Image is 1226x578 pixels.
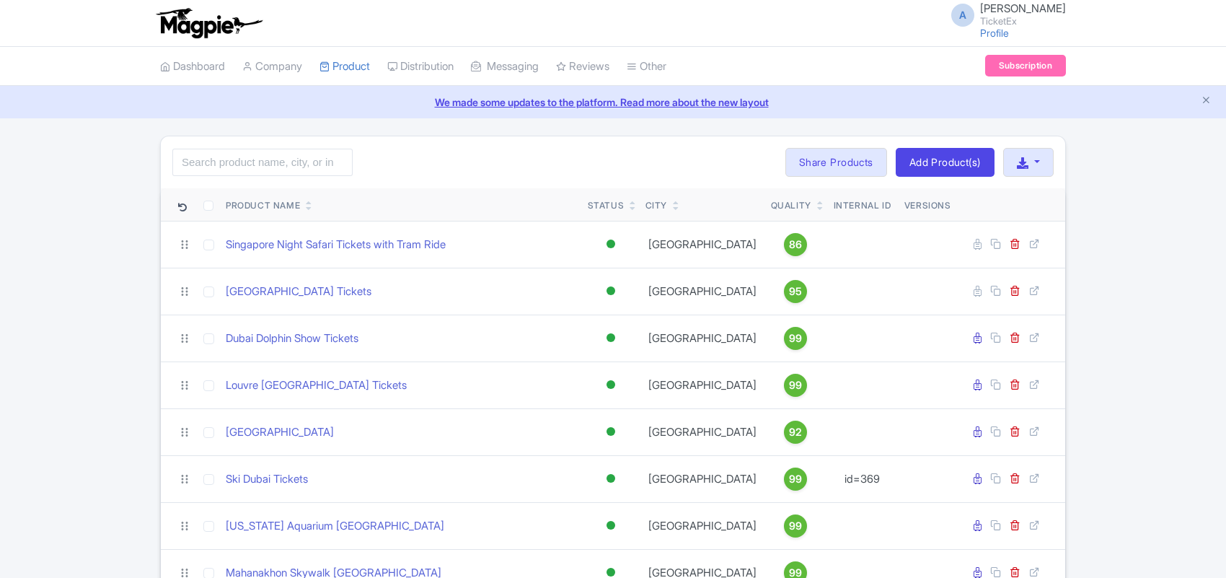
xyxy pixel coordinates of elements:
span: 99 [789,518,802,534]
th: Versions [899,188,957,222]
a: Company [242,47,302,87]
td: [GEOGRAPHIC_DATA] [640,455,765,502]
a: Dashboard [160,47,225,87]
span: 92 [789,424,802,440]
a: Distribution [387,47,454,87]
div: Product Name [226,199,300,212]
a: Share Products [785,148,887,177]
td: [GEOGRAPHIC_DATA] [640,408,765,455]
a: Singapore Night Safari Tickets with Tram Ride [226,237,446,253]
span: 99 [789,377,802,393]
span: 95 [789,284,802,299]
a: [GEOGRAPHIC_DATA] Tickets [226,284,371,300]
a: 99 [771,327,820,350]
div: Active [604,281,618,302]
a: Other [627,47,666,87]
a: 99 [771,514,820,538]
td: [GEOGRAPHIC_DATA] [640,221,765,268]
td: [GEOGRAPHIC_DATA] [640,362,765,408]
div: Active [604,375,618,395]
a: Louvre [GEOGRAPHIC_DATA] Tickets [226,377,407,394]
a: Product [319,47,370,87]
input: Search product name, city, or interal id [172,149,353,176]
a: [GEOGRAPHIC_DATA] [226,424,334,441]
small: TicketEx [980,17,1066,26]
a: 99 [771,468,820,491]
span: A [951,4,974,27]
span: 99 [789,471,802,487]
a: Dubai Dolphin Show Tickets [226,330,358,347]
a: Messaging [471,47,539,87]
div: Active [604,468,618,489]
a: Reviews [556,47,609,87]
a: 95 [771,280,820,303]
a: 86 [771,233,820,256]
a: 92 [771,421,820,444]
button: Close announcement [1201,93,1212,110]
div: Active [604,234,618,255]
td: id=369 [826,455,899,502]
a: Add Product(s) [896,148,995,177]
a: We made some updates to the platform. Read more about the new layout [9,95,1217,110]
td: [GEOGRAPHIC_DATA] [640,315,765,362]
span: [PERSON_NAME] [980,1,1066,15]
div: Status [588,199,625,212]
a: 99 [771,374,820,397]
div: Active [604,515,618,536]
div: Active [604,328,618,349]
a: Subscription [985,55,1066,76]
div: Quality [771,199,811,212]
span: 99 [789,330,802,346]
div: City [645,199,667,212]
div: Active [604,421,618,442]
a: Ski Dubai Tickets [226,471,308,488]
td: [GEOGRAPHIC_DATA] [640,268,765,315]
a: Profile [980,27,1009,39]
th: Internal ID [826,188,899,222]
a: A [PERSON_NAME] TicketEx [943,3,1066,26]
img: logo-ab69f6fb50320c5b225c76a69d11143b.png [153,7,265,39]
span: 86 [789,237,802,253]
a: [US_STATE] Aquarium [GEOGRAPHIC_DATA] [226,518,444,535]
td: [GEOGRAPHIC_DATA] [640,502,765,549]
